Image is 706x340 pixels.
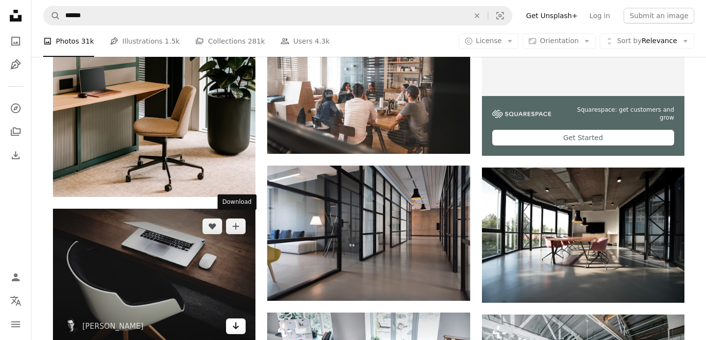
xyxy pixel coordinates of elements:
span: Squarespace: get customers and grow [563,106,674,122]
button: Like [202,219,222,234]
button: Clear [466,6,488,25]
a: Apple MacBook beside computer mouse on table [53,271,255,280]
span: 4.3k [315,36,329,47]
span: 1.5k [165,36,179,47]
button: Menu [6,315,25,334]
a: Get Unsplash+ [520,8,583,24]
span: Sort by [617,37,641,45]
button: Search Unsplash [44,6,60,25]
span: Orientation [540,37,579,45]
img: people sitting on chair [267,40,470,154]
span: Relevance [617,36,677,46]
img: photo of dining table and chairs inside room [482,168,684,303]
a: Users 4.3k [280,25,329,57]
button: License [459,33,519,49]
a: [PERSON_NAME] [82,321,144,331]
img: hallway between glass-panel doors [267,166,470,301]
a: Download [226,318,246,334]
button: Submit an image [624,8,694,24]
a: Download History [6,146,25,165]
a: hallway between glass-panel doors [267,228,470,237]
div: Get Started [492,130,674,146]
button: Language [6,291,25,311]
div: Download [218,194,257,210]
a: Illustrations 1.5k [110,25,180,57]
span: 281k [248,36,265,47]
form: Find visuals sitewide [43,6,512,25]
a: Photos [6,31,25,51]
button: Add to Collection [226,219,246,234]
button: Orientation [523,33,596,49]
a: Home — Unsplash [6,6,25,27]
a: photo of dining table and chairs inside room [482,231,684,240]
a: Collections [6,122,25,142]
span: License [476,37,502,45]
a: Log in [583,8,616,24]
img: file-1747939142011-51e5cc87e3c9 [492,110,551,119]
button: Sort byRelevance [600,33,694,49]
a: Explore [6,98,25,118]
a: Log in / Sign up [6,267,25,287]
a: people sitting on chair [267,92,470,101]
a: Collections 281k [195,25,265,57]
button: Visual search [488,6,512,25]
img: Go to Luca Bravo's profile [63,318,78,334]
a: Illustrations [6,55,25,74]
